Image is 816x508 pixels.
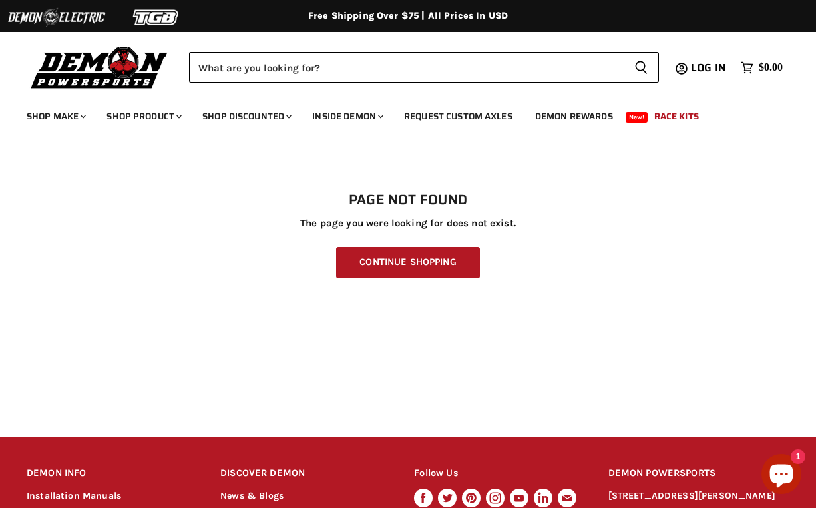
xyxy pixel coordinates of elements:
[27,192,789,208] h1: Page not found
[336,247,479,278] a: Continue Shopping
[525,103,623,130] a: Demon Rewards
[685,62,734,74] a: Log in
[97,103,190,130] a: Shop Product
[27,458,196,489] h2: DEMON INFO
[644,103,709,130] a: Race Kits
[220,458,389,489] h2: DISCOVER DEMON
[27,218,789,229] p: The page you were looking for does not exist.
[106,5,206,30] img: TGB Logo 2
[27,490,121,501] a: Installation Manuals
[414,458,583,489] h2: Follow Us
[27,43,172,91] img: Demon Powersports
[626,112,648,123] span: New!
[302,103,391,130] a: Inside Demon
[189,52,624,83] input: Search
[734,58,789,77] a: $0.00
[394,103,522,130] a: Request Custom Axles
[757,454,805,497] inbox-online-store-chat: Shopify online store chat
[608,489,789,504] p: [STREET_ADDRESS][PERSON_NAME]
[691,59,726,76] span: Log in
[192,103,300,130] a: Shop Discounted
[17,97,779,130] ul: Main menu
[17,103,94,130] a: Shop Make
[624,52,659,83] button: Search
[7,5,106,30] img: Demon Electric Logo 2
[189,52,659,83] form: Product
[608,458,789,489] h2: DEMON POWERSPORTS
[759,61,783,74] span: $0.00
[220,490,284,501] a: News & Blogs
